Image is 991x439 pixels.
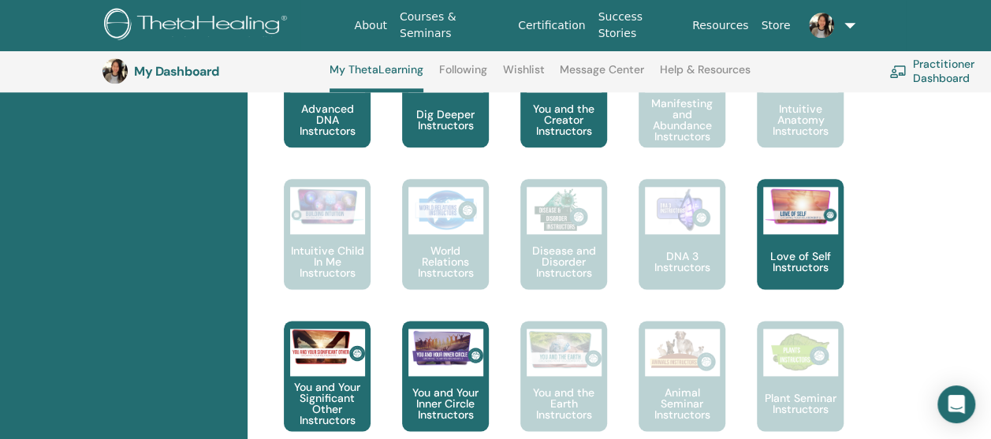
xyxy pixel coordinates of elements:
a: Store [754,11,796,40]
p: World Relations Instructors [402,245,489,278]
img: default.jpg [809,13,834,38]
img: default.jpg [102,58,128,84]
img: You and Your Inner Circle Instructors [408,329,483,366]
p: Plant Seminar Instructors [757,392,844,415]
a: Help & Resources [660,63,751,88]
img: Plant Seminar Instructors [763,329,838,376]
p: Manifesting and Abundance Instructors [639,98,725,142]
a: Advanced DNA Instructors Advanced DNA Instructors [284,37,371,179]
a: Love of Self Instructors Love of Self Instructors [757,179,844,321]
a: Certification [512,11,591,40]
a: Courses & Seminars [393,2,512,48]
p: Intuitive Anatomy Instructors [757,103,844,136]
a: Dig Deeper Instructors Dig Deeper Instructors [402,37,489,179]
p: Disease and Disorder Instructors [520,245,607,278]
p: You and the Creator Instructors [520,103,607,136]
p: Love of Self Instructors [757,251,844,273]
a: Disease and Disorder Instructors Disease and Disorder Instructors [520,179,607,321]
p: DNA 3 Instructors [639,251,725,273]
p: You and the Earth Instructors [520,387,607,420]
a: Wishlist [503,63,545,88]
a: Intuitive Anatomy Instructors Intuitive Anatomy Instructors [757,37,844,179]
a: About [348,11,393,40]
a: Resources [686,11,755,40]
h3: My Dashboard [134,64,292,79]
img: Love of Self Instructors [763,187,838,225]
a: Intuitive Child In Me Instructors Intuitive Child In Me Instructors [284,179,371,321]
img: Animal Seminar Instructors [645,329,720,376]
img: You and the Earth Instructors [527,329,602,370]
p: Animal Seminar Instructors [639,387,725,420]
img: logo.png [104,8,292,43]
a: World Relations Instructors World Relations Instructors [402,179,489,321]
a: My ThetaLearning [330,63,423,92]
img: World Relations Instructors [408,187,483,234]
img: chalkboard-teacher.svg [889,65,907,77]
a: You and the Creator Instructors You and the Creator Instructors [520,37,607,179]
p: Advanced DNA Instructors [284,103,371,136]
p: You and Your Inner Circle Instructors [402,387,489,420]
a: Message Center [560,63,644,88]
a: Following [439,63,487,88]
a: Manifesting and Abundance Instructors Manifesting and Abundance Instructors [639,37,725,179]
img: Disease and Disorder Instructors [527,187,602,234]
img: DNA 3 Instructors [645,187,720,234]
p: You and Your Significant Other Instructors [284,381,371,426]
a: Success Stories [591,2,685,48]
div: Open Intercom Messenger [937,385,975,423]
a: DNA 3 Instructors DNA 3 Instructors [639,179,725,321]
p: Intuitive Child In Me Instructors [284,245,371,278]
img: You and Your Significant Other Instructors [290,329,365,364]
img: Intuitive Child In Me Instructors [290,187,365,225]
p: Dig Deeper Instructors [402,109,489,131]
